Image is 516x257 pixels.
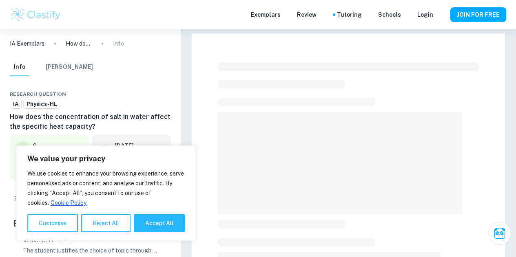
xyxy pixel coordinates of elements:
button: [PERSON_NAME] [46,58,93,76]
img: Clastify logo [10,7,62,23]
div: Like [10,192,29,205]
p: We use cookies to enhance your browsing experience, serve personalised ads or content, and analys... [27,169,185,208]
a: Tutoring [337,10,362,19]
div: We value your privacy [16,145,196,241]
p: Info [113,39,124,48]
span: IA [10,100,21,108]
a: Cookie Policy [50,199,87,206]
p: Review [297,10,317,19]
div: Share [140,89,146,99]
a: Login [417,10,433,19]
button: Ask Clai [488,222,511,245]
button: Info [10,58,29,76]
p: How does the concentration of salt in water affect the specific heat capacity? [66,39,92,48]
h5: Examiner's summary [13,217,168,230]
h6: [DATE] [115,141,146,150]
button: Accept All [134,214,185,232]
span: 202 [10,195,29,203]
a: Schools [378,10,401,19]
p: Exemplars [251,10,281,19]
div: Report issue [164,89,171,99]
button: Reject All [81,214,131,232]
a: Physics-HL [23,99,60,109]
p: The student justifies the choice of topic through their personal interest in thermal physics. How... [23,246,158,255]
div: Download [148,89,155,99]
button: Customise [27,214,78,232]
h6: How does the concentration of salt in water affect the specific heat capacity? [10,112,171,132]
p: 6 [33,141,36,150]
p: We value your privacy [27,154,185,164]
a: IA Exemplars [10,39,44,48]
button: JOIN FOR FREE [450,7,506,22]
div: Bookmark [156,89,163,99]
span: Research question [10,90,66,98]
a: IA [10,99,22,109]
span: Physics-HL [24,100,60,108]
button: Help and Feedback [440,13,444,17]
